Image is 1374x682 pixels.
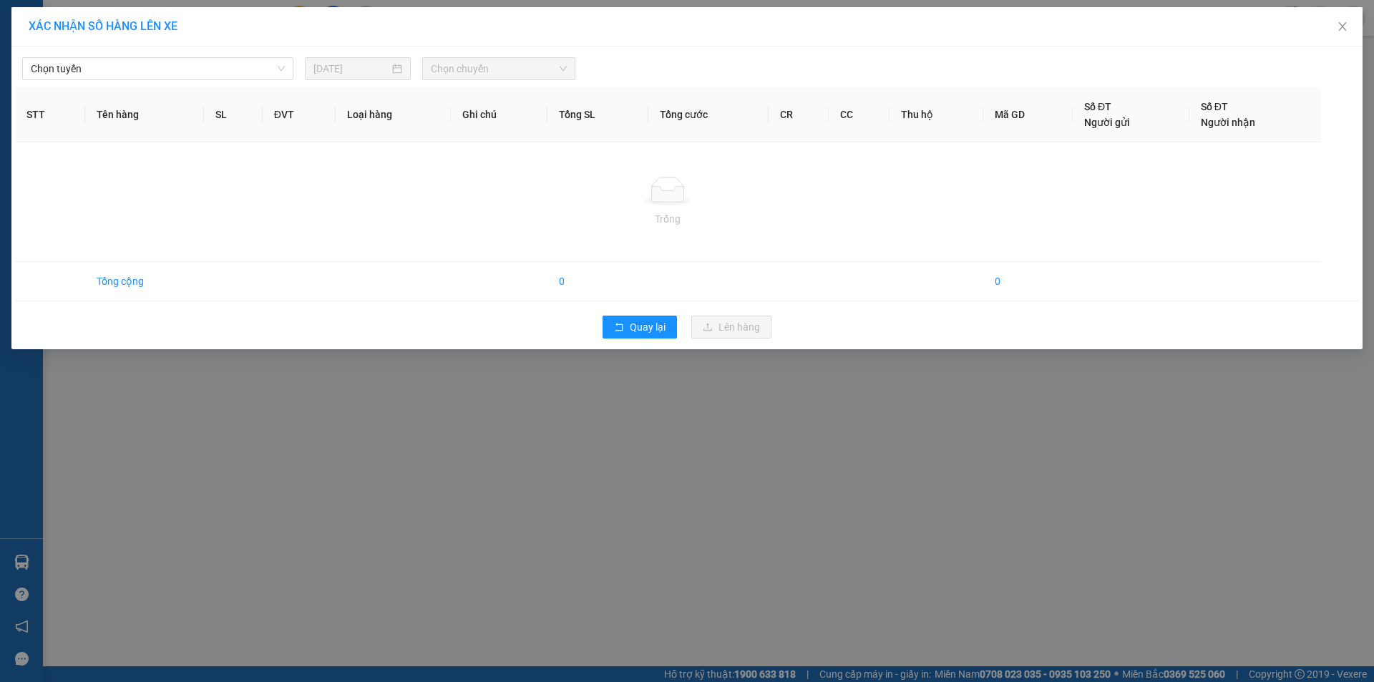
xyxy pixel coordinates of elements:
span: Số ĐT [1201,101,1228,112]
span: close [1337,21,1348,32]
th: Ghi chú [451,87,548,142]
span: Người gửi [1084,117,1130,128]
th: CC [829,87,890,142]
th: CR [769,87,829,142]
span: Chọn tuyến [31,58,285,79]
span: Người nhận [1201,117,1255,128]
button: Close [1322,7,1363,47]
th: Mã GD [983,87,1073,142]
th: Tổng cước [648,87,769,142]
button: rollbackQuay lại [603,316,677,338]
span: Quay lại [630,319,666,335]
span: XÁC NHẬN SỐ HÀNG LÊN XE [29,19,177,33]
span: rollback [614,322,624,333]
div: Trống [26,211,1309,227]
td: 0 [547,262,648,301]
th: Loại hàng [336,87,451,142]
th: Tên hàng [85,87,204,142]
th: Thu hộ [890,87,983,142]
span: Chọn chuyến [431,58,567,79]
th: STT [15,87,85,142]
input: 13/08/2025 [313,61,389,77]
td: 0 [983,262,1073,301]
button: uploadLên hàng [691,316,771,338]
td: Tổng cộng [85,262,204,301]
span: Số ĐT [1084,101,1111,112]
th: ĐVT [263,87,336,142]
th: SL [204,87,262,142]
th: Tổng SL [547,87,648,142]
